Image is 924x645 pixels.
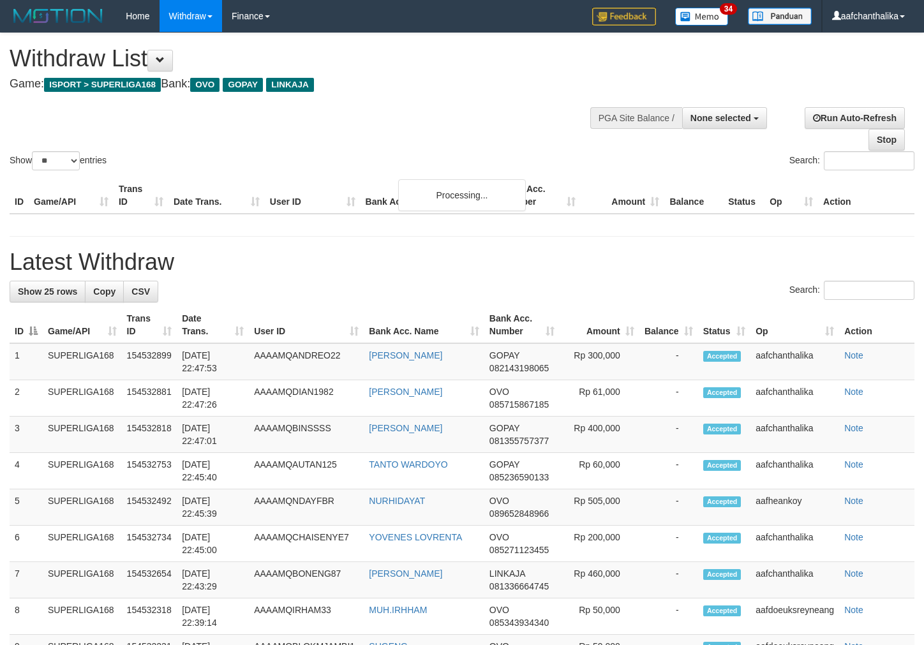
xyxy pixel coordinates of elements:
[639,526,698,562] td: -
[131,286,150,297] span: CSV
[249,417,364,453] td: AAAAMQBINSSSS
[868,129,905,151] a: Stop
[364,307,484,343] th: Bank Acc. Name: activate to sort column ascending
[489,399,549,410] span: Copy 085715867185 to clipboard
[748,8,812,25] img: panduan.png
[10,598,43,635] td: 8
[249,489,364,526] td: AAAAMQNDAYFBR
[750,453,839,489] td: aafchanthalika
[43,343,122,380] td: SUPERLIGA168
[122,562,177,598] td: 154532654
[10,343,43,380] td: 1
[489,350,519,360] span: GOPAY
[10,46,603,71] h1: Withdraw List
[560,343,639,380] td: Rp 300,000
[789,281,914,300] label: Search:
[10,489,43,526] td: 5
[639,417,698,453] td: -
[703,424,741,434] span: Accepted
[703,569,741,580] span: Accepted
[639,598,698,635] td: -
[122,417,177,453] td: 154532818
[122,343,177,380] td: 154532899
[177,343,249,380] td: [DATE] 22:47:53
[369,496,425,506] a: NURHIDAYAT
[690,113,751,123] span: None selected
[265,177,361,214] th: User ID
[664,177,723,214] th: Balance
[639,562,698,598] td: -
[703,387,741,398] span: Accepted
[489,568,525,579] span: LINKAJA
[844,568,863,579] a: Note
[177,453,249,489] td: [DATE] 22:45:40
[10,453,43,489] td: 4
[703,605,741,616] span: Accepted
[249,380,364,417] td: AAAAMQDIAN1982
[489,496,509,506] span: OVO
[18,286,77,297] span: Show 25 rows
[750,562,839,598] td: aafchanthalika
[844,387,863,397] a: Note
[361,177,498,214] th: Bank Acc. Name
[85,281,124,302] a: Copy
[824,281,914,300] input: Search:
[398,179,526,211] div: Processing...
[560,453,639,489] td: Rp 60,000
[369,350,442,360] a: [PERSON_NAME]
[844,459,863,470] a: Note
[750,489,839,526] td: aafheankoy
[10,417,43,453] td: 3
[369,387,442,397] a: [PERSON_NAME]
[43,526,122,562] td: SUPERLIGA168
[489,472,549,482] span: Copy 085236590133 to clipboard
[703,496,741,507] span: Accepted
[560,489,639,526] td: Rp 505,000
[698,307,751,343] th: Status: activate to sort column ascending
[844,423,863,433] a: Note
[114,177,168,214] th: Trans ID
[764,177,818,214] th: Op
[122,598,177,635] td: 154532318
[489,508,549,519] span: Copy 089652848966 to clipboard
[369,568,442,579] a: [PERSON_NAME]
[10,281,86,302] a: Show 25 rows
[43,562,122,598] td: SUPERLIGA168
[723,177,764,214] th: Status
[10,249,914,275] h1: Latest Withdraw
[249,343,364,380] td: AAAAMQANDREO22
[43,380,122,417] td: SUPERLIGA168
[489,387,509,397] span: OVO
[177,562,249,598] td: [DATE] 22:43:29
[249,453,364,489] td: AAAAMQAUTAN125
[489,423,519,433] span: GOPAY
[489,459,519,470] span: GOPAY
[484,307,560,343] th: Bank Acc. Number: activate to sort column ascending
[489,605,509,615] span: OVO
[675,8,729,26] img: Button%20Memo.svg
[122,489,177,526] td: 154532492
[223,78,263,92] span: GOPAY
[750,417,839,453] td: aafchanthalika
[560,598,639,635] td: Rp 50,000
[43,489,122,526] td: SUPERLIGA168
[639,343,698,380] td: -
[177,489,249,526] td: [DATE] 22:45:39
[703,460,741,471] span: Accepted
[122,307,177,343] th: Trans ID: activate to sort column ascending
[10,78,603,91] h4: Game: Bank:
[592,8,656,26] img: Feedback.jpg
[750,343,839,380] td: aafchanthalika
[122,453,177,489] td: 154532753
[123,281,158,302] a: CSV
[177,417,249,453] td: [DATE] 22:47:01
[10,307,43,343] th: ID: activate to sort column descending
[43,598,122,635] td: SUPERLIGA168
[560,562,639,598] td: Rp 460,000
[369,605,427,615] a: MUH.IRHHAM
[639,380,698,417] td: -
[750,598,839,635] td: aafdoeuksreyneang
[844,532,863,542] a: Note
[639,453,698,489] td: -
[10,6,107,26] img: MOTION_logo.png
